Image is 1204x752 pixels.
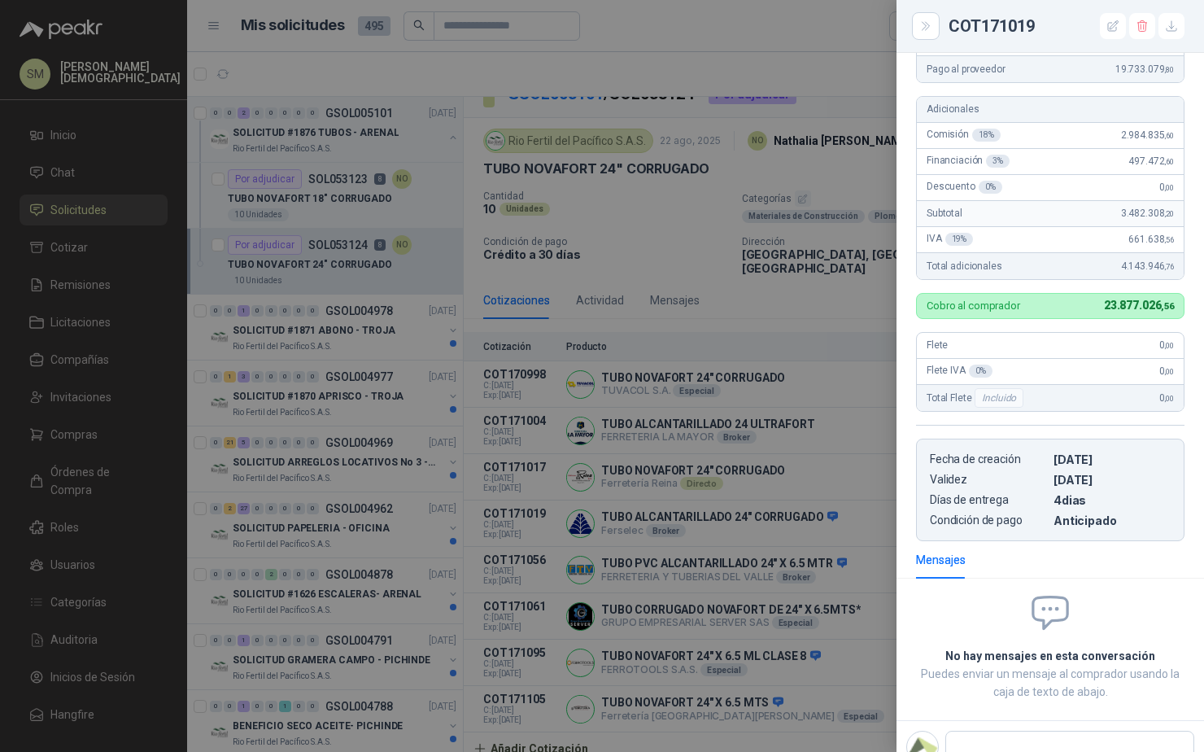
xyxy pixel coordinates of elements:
h2: No hay mensajes en esta conversación [916,647,1184,665]
span: ,56 [1161,301,1174,312]
p: Validez [930,473,1047,487]
span: 4.143.946 [1121,260,1174,272]
span: ,20 [1164,209,1174,218]
span: ,00 [1164,394,1174,403]
span: IVA [927,233,973,246]
span: ,00 [1164,367,1174,376]
p: Anticipado [1053,514,1171,527]
span: Flete [927,339,948,351]
p: Puedes enviar un mensaje al comprador usando la caja de texto de abajo. [916,665,1184,701]
span: Comisión [927,129,1001,142]
button: Close [916,16,936,36]
span: Total Flete [927,388,1027,408]
p: Cobro al comprador [927,300,1020,311]
span: 0 [1159,181,1174,193]
div: 19 % [945,233,974,246]
div: 18 % [972,129,1001,142]
p: Fecha de creación [930,453,1047,466]
span: 2.984.835 [1121,129,1174,141]
p: [DATE] [1053,453,1171,466]
div: Total adicionales [917,253,1184,279]
span: 497.472 [1128,155,1174,167]
span: ,80 [1164,65,1174,74]
span: Subtotal [927,208,962,219]
span: ,76 [1164,262,1174,271]
span: 0 [1159,339,1174,351]
span: 23.877.026 [1104,299,1174,312]
span: ,00 [1164,341,1174,350]
p: 4 dias [1053,493,1171,507]
span: 0 [1159,392,1174,404]
div: 3 % [986,155,1010,168]
span: Descuento [927,181,1002,194]
p: Días de entrega [930,493,1047,507]
span: ,56 [1164,235,1174,244]
span: ,60 [1164,157,1174,166]
span: 19.733.079 [1115,63,1174,75]
div: Adicionales [917,97,1184,123]
span: ,00 [1164,183,1174,192]
div: Incluido [975,388,1023,408]
span: Flete IVA [927,365,992,378]
p: Condición de pago [930,514,1047,527]
div: 0 % [979,181,1002,194]
span: ,60 [1164,131,1174,140]
div: 0 % [969,365,992,378]
div: COT171019 [949,13,1184,39]
span: Financiación [927,155,1010,168]
div: Mensajes [916,551,966,569]
span: 3.482.308 [1121,208,1174,219]
span: 0 [1159,365,1174,377]
span: 661.638 [1128,234,1174,245]
span: Pago al proveedor [927,63,1006,75]
p: [DATE] [1053,473,1171,487]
